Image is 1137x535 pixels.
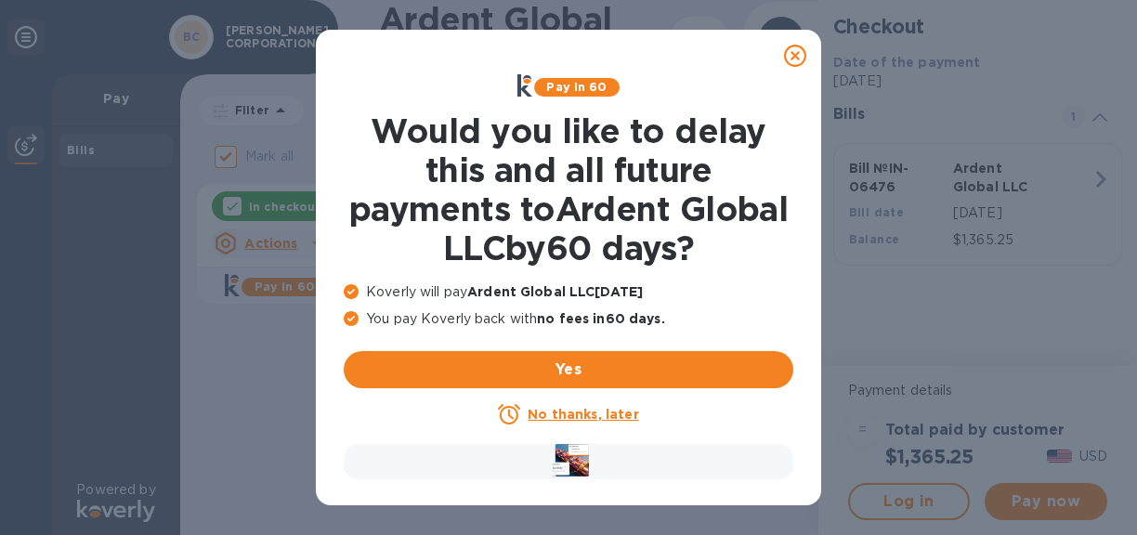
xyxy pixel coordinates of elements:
b: Pay in 60 [546,80,607,94]
b: no fees in 60 days . [537,311,664,326]
button: Yes [344,351,793,388]
span: Yes [359,359,778,381]
p: Koverly will pay [344,282,793,302]
b: Ardent Global LLC [DATE] [467,284,643,299]
h1: Would you like to delay this and all future payments to Ardent Global LLC by 60 days ? [344,111,793,267]
p: You pay Koverly back with [344,309,793,329]
u: No thanks, later [528,407,638,422]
